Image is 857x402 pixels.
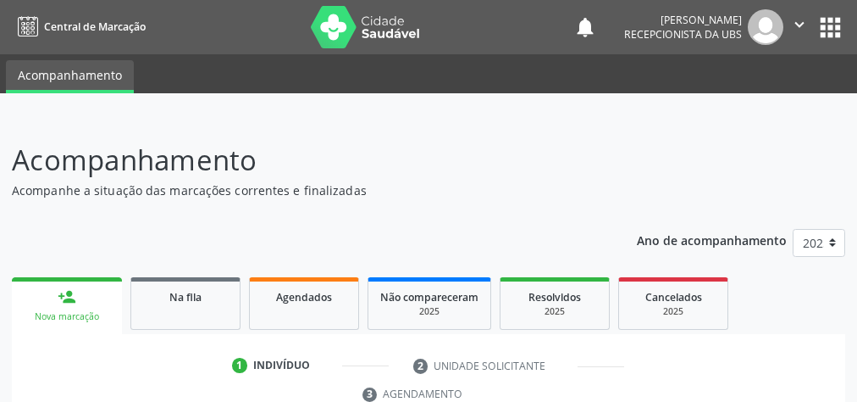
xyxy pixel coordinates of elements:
span: Não compareceram [380,290,478,304]
button: apps [816,13,845,42]
span: Agendados [276,290,332,304]
img: img [748,9,783,45]
a: Acompanhamento [6,60,134,93]
div: person_add [58,288,76,306]
div: 2025 [512,305,597,318]
div: Nova marcação [24,310,110,323]
div: [PERSON_NAME] [624,13,742,27]
div: Indivíduo [253,358,310,373]
span: Resolvidos [528,290,581,304]
div: 1 [232,358,247,373]
button:  [783,9,816,45]
span: Central de Marcação [44,20,146,34]
p: Ano de acompanhamento [637,229,787,250]
p: Acompanhamento [12,139,595,181]
button: notifications [573,15,597,39]
span: Na fila [169,290,202,304]
div: 2025 [631,305,716,318]
div: 2025 [380,305,478,318]
i:  [790,15,809,34]
a: Central de Marcação [12,13,146,41]
span: Cancelados [645,290,702,304]
p: Acompanhe a situação das marcações correntes e finalizadas [12,181,595,199]
span: Recepcionista da UBS [624,27,742,42]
